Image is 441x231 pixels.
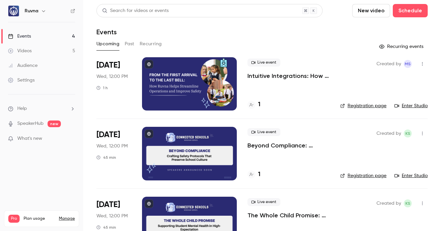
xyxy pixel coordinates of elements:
[376,41,428,52] button: Recurring events
[24,216,55,221] span: Plan usage
[8,215,20,223] span: Pro
[247,211,330,219] a: The Whole Child Promise: Supporting Student Mental Health in High-Expectation Environments
[59,216,75,221] a: Manage
[102,7,169,14] div: Search for videos or events
[17,135,42,142] span: What's new
[67,136,75,142] iframe: Noticeable Trigger
[140,39,162,49] button: Recurring
[247,141,330,149] a: Beyond Compliance: Crafting Safety Protocols That Preserve School Culture
[405,199,410,207] span: KS
[258,170,260,179] h4: 1
[247,100,260,109] a: 1
[96,28,117,36] h1: Events
[17,105,27,112] span: Help
[8,77,35,84] div: Settings
[340,172,386,179] a: Registration page
[404,60,412,68] span: Marshall Singer
[96,155,116,160] div: 45 min
[17,120,44,127] a: SpeakerHub
[393,4,428,17] button: Schedule
[247,170,260,179] a: 1
[247,128,280,136] span: Live event
[96,85,108,91] div: 1 h
[96,225,116,230] div: 45 min
[96,213,128,219] span: Wed, 12:00 PM
[96,57,131,111] div: Sep 10 Wed, 1:00 PM (America/New York)
[376,129,401,137] span: Created by
[247,198,280,206] span: Live event
[8,6,19,16] img: Ruvna
[125,39,134,49] button: Past
[258,100,260,109] h4: 1
[96,60,120,71] span: [DATE]
[96,143,128,149] span: Wed, 12:00 PM
[8,33,31,40] div: Events
[96,73,128,80] span: Wed, 12:00 PM
[340,103,386,109] a: Registration page
[8,48,32,54] div: Videos
[394,103,428,109] a: Enter Studio
[394,172,428,179] a: Enter Studio
[8,62,38,69] div: Audience
[352,4,390,17] button: New video
[96,39,119,49] button: Upcoming
[96,199,120,210] span: [DATE]
[8,105,75,112] li: help-dropdown-opener
[48,120,61,127] span: new
[25,8,38,14] h6: Ruvna
[404,129,412,137] span: Kyra Sandness
[247,72,330,80] a: Intuitive Integrations: How Ruvna Helps Streamline Operations and Improve Safety
[405,129,410,137] span: KS
[96,129,120,140] span: [DATE]
[405,60,411,68] span: MS
[404,199,412,207] span: Kyra Sandness
[376,60,401,68] span: Created by
[96,127,131,180] div: Sep 24 Wed, 1:00 PM (America/New York)
[247,59,280,67] span: Live event
[376,199,401,207] span: Created by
